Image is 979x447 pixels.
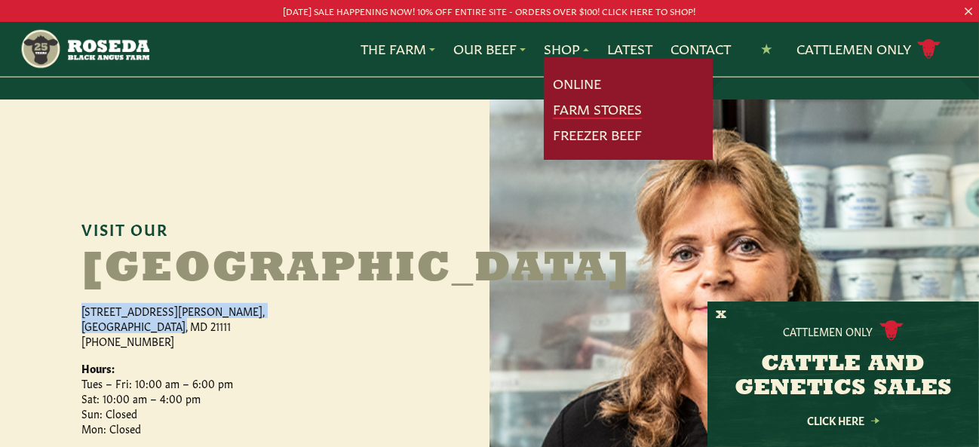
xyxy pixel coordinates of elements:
a: Latest [607,39,652,59]
a: Online [553,74,601,93]
a: Our Beef [453,39,526,59]
img: https://roseda.com/wp-content/uploads/2021/05/roseda-25-header.png [20,28,149,70]
h6: Visit Our [81,220,408,237]
p: Tues – Fri: 10:00 am – 6:00 pm Sat: 10:00 am – 4:00 pm Sun: Closed Mon: Closed [81,360,398,436]
nav: Main Navigation [20,22,959,76]
p: Cattlemen Only [784,323,873,338]
a: Freezer Beef [553,125,642,145]
p: [STREET_ADDRESS][PERSON_NAME], [GEOGRAPHIC_DATA], MD 21111 [PHONE_NUMBER] [81,303,398,348]
a: Farm Stores [553,100,642,119]
h3: CATTLE AND GENETICS SALES [726,353,960,401]
p: [DATE] SALE HAPPENING NOW! 10% OFF ENTIRE SITE - ORDERS OVER $100! CLICK HERE TO SHOP! [49,3,930,19]
button: X [716,308,726,323]
h2: [GEOGRAPHIC_DATA] [81,249,408,291]
img: cattle-icon.svg [879,320,904,341]
a: Shop [544,39,589,59]
a: Cattlemen Only [796,36,941,63]
strong: Hours: [81,360,115,375]
a: Click Here [775,415,911,425]
a: The Farm [361,39,435,59]
a: Contact [671,39,731,59]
